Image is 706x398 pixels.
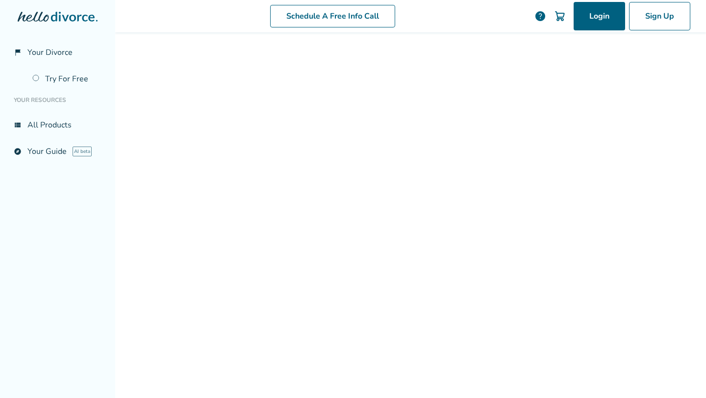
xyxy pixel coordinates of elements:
li: Your Resources [8,90,107,110]
span: Your Divorce [27,47,73,58]
a: view_listAll Products [8,114,107,136]
span: AI beta [73,147,92,156]
a: Try For Free [26,68,107,90]
span: flag_2 [14,49,22,56]
a: help [534,10,546,22]
a: Sign Up [629,2,690,30]
a: flag_2Your Divorce [8,41,107,64]
a: Login [574,2,625,30]
a: exploreYour GuideAI beta [8,140,107,163]
span: explore [14,148,22,155]
a: Schedule A Free Info Call [270,5,395,27]
span: view_list [14,121,22,129]
img: Cart [554,10,566,22]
